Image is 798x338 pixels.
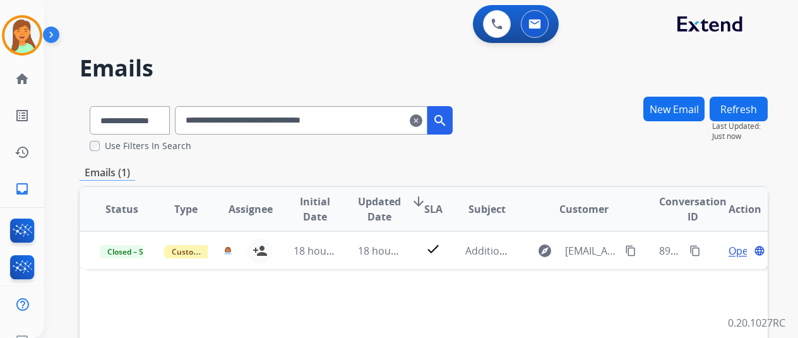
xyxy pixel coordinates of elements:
[100,245,170,258] span: Closed – Solved
[659,194,727,224] span: Conversation ID
[703,187,768,231] th: Action
[754,245,765,257] mat-icon: language
[164,245,246,258] span: Customer Support
[432,113,448,128] mat-icon: search
[410,113,422,128] mat-icon: clear
[294,244,356,258] span: 18 hours ago
[710,97,768,121] button: Refresh
[80,165,135,181] p: Emails (1)
[411,194,426,209] mat-icon: arrow_downward
[465,244,573,258] span: Additional Information
[537,243,552,258] mat-icon: explore
[625,245,636,257] mat-icon: content_copy
[294,194,337,224] span: Initial Date
[358,244,420,258] span: 18 hours ago
[15,71,30,87] mat-icon: home
[253,243,268,258] mat-icon: person_add
[174,202,198,217] span: Type
[729,243,754,258] span: Open
[15,181,30,196] mat-icon: inbox
[712,121,768,131] span: Last Updated:
[426,241,441,257] mat-icon: check
[15,108,30,123] mat-icon: list_alt
[229,202,273,217] span: Assignee
[80,56,768,81] h2: Emails
[468,202,506,217] span: Subject
[15,145,30,160] mat-icon: history
[105,202,138,217] span: Status
[565,243,617,258] span: [EMAIL_ADDRESS][DOMAIN_NAME]
[424,202,443,217] span: SLA
[728,315,785,330] p: 0.20.1027RC
[712,131,768,142] span: Just now
[643,97,705,121] button: New Email
[223,246,232,255] img: agent-avatar
[559,202,609,217] span: Customer
[105,140,191,152] label: Use Filters In Search
[4,18,40,53] img: avatar
[358,194,401,224] span: Updated Date
[689,245,701,257] mat-icon: content_copy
